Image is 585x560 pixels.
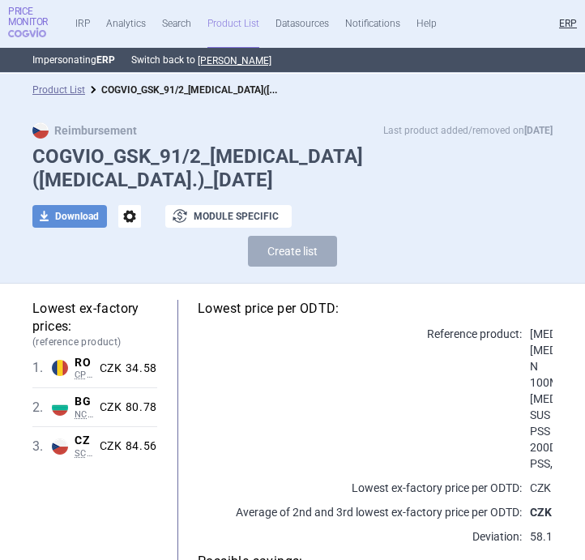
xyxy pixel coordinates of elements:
img: Czech Republic [52,438,68,455]
div: CZK 34.58 [93,361,157,376]
span: 3 . [32,437,52,456]
span: COGVIO [8,28,55,37]
li: COGVIO_GSK_91/2_Ventolin(inh.)_8.5.2025 [85,82,280,98]
span: BG [75,395,93,409]
h5: Lowest ex-factory prices: [32,300,157,349]
strong: COGVIO_GSK_91/2_[MEDICAL_DATA]([MEDICAL_DATA].)_[DATE] [101,81,380,96]
img: CZ [32,122,49,139]
strong: Price Monitor [8,6,55,28]
strong: ERP [96,54,115,66]
span: (reference product) [32,336,157,349]
div: CZK 80.78 [93,400,157,415]
p: [MEDICAL_DATA] [MEDICAL_DATA] N 100MCG/DÁV [MEDICAL_DATA] SUS PSS 200DÁV PSS , 231956 [522,326,553,472]
span: SCAU [75,448,93,460]
p: Deviation: [198,528,522,545]
strong: [DATE] [524,125,553,136]
p: Reference product: [198,326,522,342]
strong: CZK 3.31 [530,506,577,519]
div: CZK 84.56 [93,439,157,454]
span: 1 . [32,358,52,378]
button: Create list [248,236,337,267]
a: Price MonitorCOGVIO [8,6,55,42]
span: CPN (MoH) [75,370,93,381]
img: Bulgaria [52,400,68,416]
strong: Reimbursement [32,124,137,137]
li: Product List [32,82,85,98]
p: Average of 2nd and 3rd lowest ex-factory price per ODTD: [198,504,522,520]
a: Product List [32,84,85,96]
span: RO [75,356,93,370]
button: Module specific [165,205,292,228]
span: 2 . [32,398,52,417]
p: Last product added/removed on [383,122,553,139]
button: Download [32,205,107,228]
p: Impersonating Switch back to [32,48,553,72]
h1: COGVIO_GSK_91/2_[MEDICAL_DATA]([MEDICAL_DATA].)_[DATE] [32,145,553,192]
h5: Lowest price per ODTD: [198,300,553,318]
p: Lowest ex-factory price per ODTD: [198,480,522,496]
p: 58.17% [522,528,553,545]
img: Romania [52,360,68,376]
span: NCPR PRED [75,409,93,421]
button: [PERSON_NAME] [198,54,271,67]
p: CZK 1.38 [522,480,553,496]
span: CZ [75,434,93,448]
